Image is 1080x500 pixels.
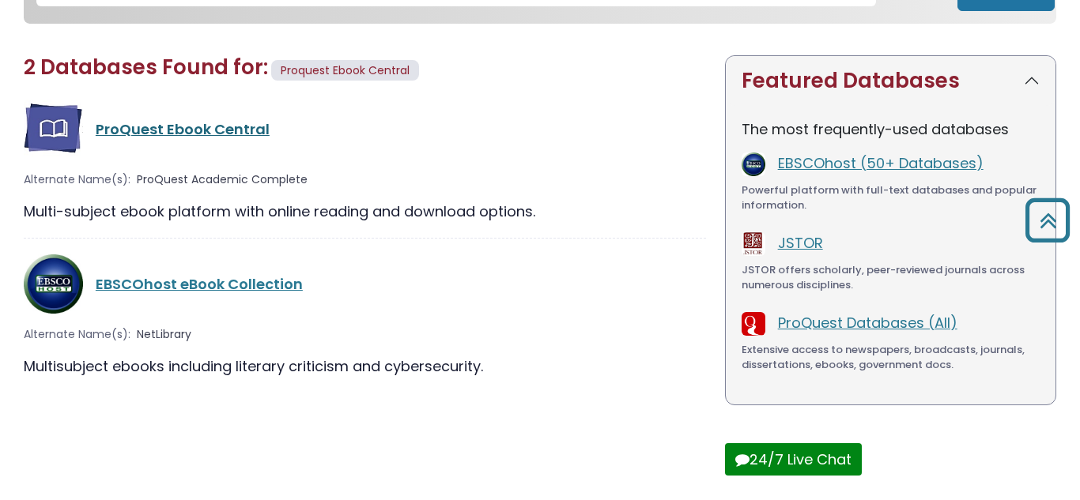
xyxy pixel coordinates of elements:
p: The most frequently-used databases [742,118,1040,140]
div: Multisubject ebooks including literary criticism and cybersecurity. [24,355,706,377]
a: EBSCOhost (50+ Databases) [778,153,984,173]
span: Proquest Ebook Central [281,62,410,78]
span: ProQuest Academic Complete [137,171,308,188]
a: Back to Top [1019,205,1076,235]
a: ProQuest Ebook Central [96,119,270,139]
a: EBSCOhost eBook Collection [96,274,303,294]
span: Alternate Name(s): [24,326,130,343]
div: Powerful platform with full-text databases and popular information. [742,182,1040,213]
div: JSTOR offers scholarly, peer-reviewed journals across numerous disciplines. [742,262,1040,293]
span: NetLibrary [137,326,191,343]
div: Multi-subject ebook platform with online reading and download options. [24,201,706,222]
button: Featured Databases [726,56,1055,106]
button: 24/7 Live Chat [725,443,862,476]
div: Extensive access to newspapers, broadcasts, journals, dissertations, ebooks, government docs. [742,342,1040,373]
span: Alternate Name(s): [24,171,130,188]
span: 2 Databases Found for: [24,53,268,81]
a: JSTOR [778,233,823,253]
a: ProQuest Databases (All) [778,313,957,333]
